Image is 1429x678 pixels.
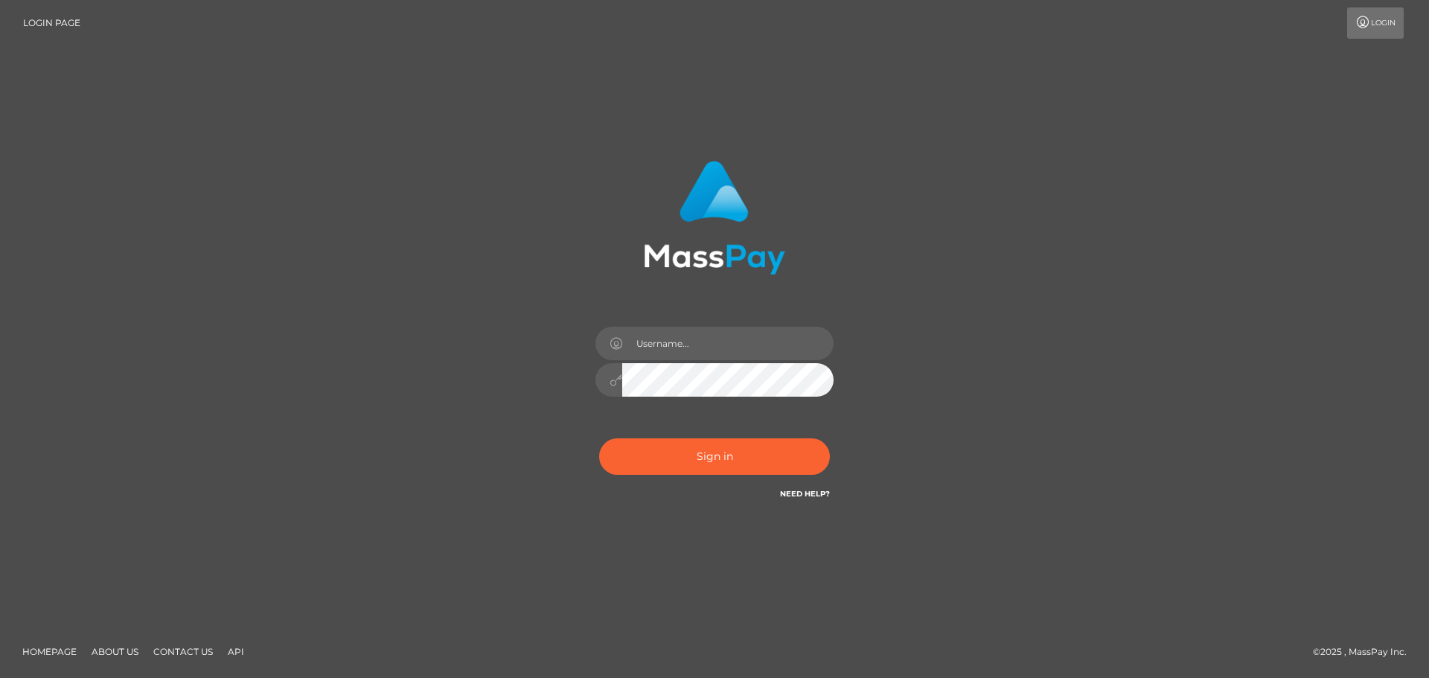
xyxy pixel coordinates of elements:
a: API [222,640,250,663]
button: Sign in [599,438,830,475]
img: MassPay Login [644,161,785,275]
a: Login [1347,7,1404,39]
input: Username... [622,327,834,360]
a: Homepage [16,640,83,663]
div: © 2025 , MassPay Inc. [1313,644,1418,660]
a: Login Page [23,7,80,39]
a: Need Help? [780,489,830,499]
a: Contact Us [147,640,219,663]
a: About Us [86,640,144,663]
